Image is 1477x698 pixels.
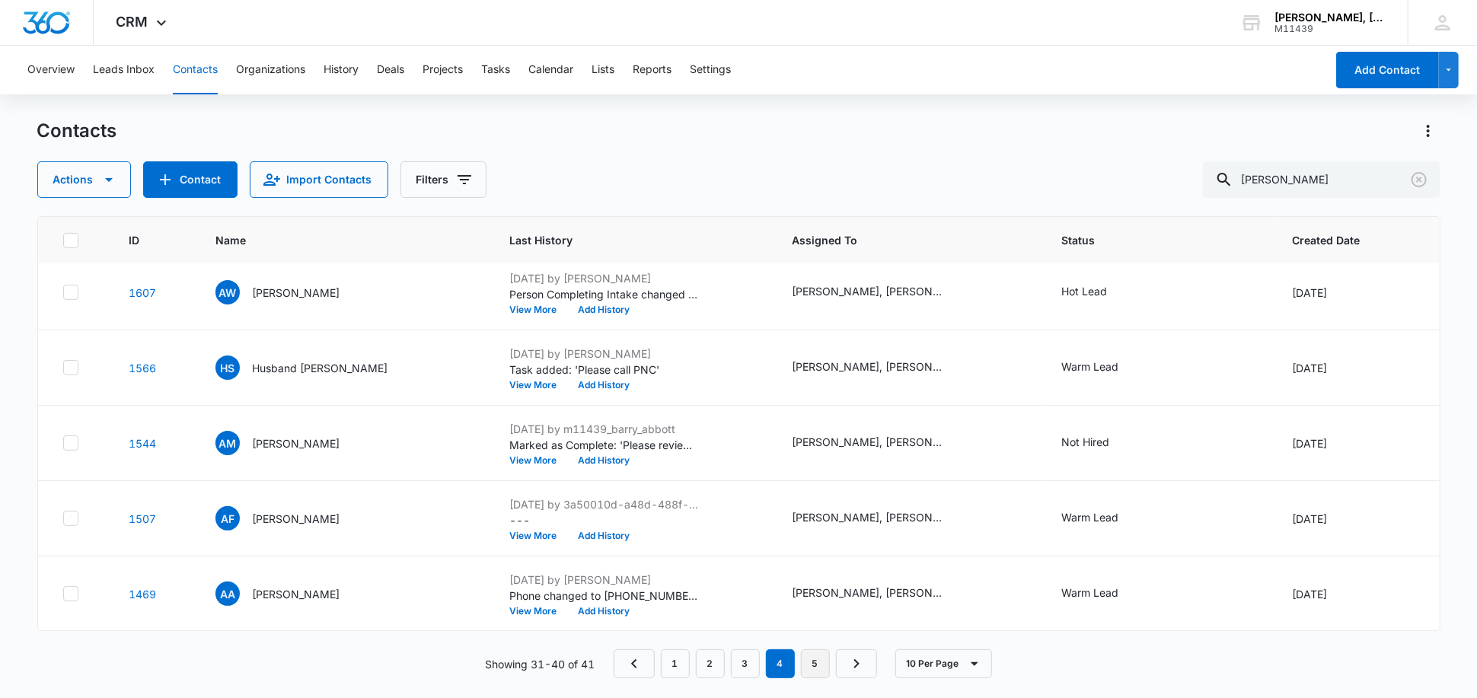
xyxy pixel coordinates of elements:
p: [PERSON_NAME] [252,511,340,527]
div: [DATE] [1293,360,1415,376]
button: Import Contacts [250,161,388,198]
button: Filters [400,161,486,198]
button: View More [509,305,567,314]
button: View More [509,456,567,465]
p: Task added: 'Please call PNC' [509,362,700,378]
span: AW [215,280,240,304]
div: Assigned To - Joshua Weiss, Rachel Teleis - Select to Edit Field [792,283,971,301]
button: Overview [27,46,75,94]
span: ID [129,232,156,248]
span: HS [215,355,240,380]
div: [DATE] [1293,435,1415,451]
div: Assigned To - Joshua Weiss, Rachel Teleis - Select to Edit Field [792,434,971,452]
nav: Pagination [614,649,877,678]
input: Search Contacts [1203,161,1440,198]
a: Page 3 [731,649,760,678]
div: Status - Warm Lead - Select to Edit Field [1061,359,1146,377]
div: Status - Warm Lead - Select to Edit Field [1061,509,1146,527]
div: Name - Angela Milton - Select to Edit Field [215,431,367,455]
div: Warm Lead [1061,359,1118,374]
div: [PERSON_NAME], [PERSON_NAME] [792,585,944,601]
span: Last History [509,232,733,248]
div: [PERSON_NAME], [PERSON_NAME] [792,359,944,374]
p: [DATE] by [PERSON_NAME] [509,270,700,286]
div: [PERSON_NAME], [PERSON_NAME] [792,434,944,450]
button: Tasks [481,46,510,94]
button: Reports [633,46,672,94]
a: Navigate to contact details page for Angela Milton [129,437,156,450]
p: [DATE] by [PERSON_NAME] [509,572,700,588]
a: Page 1 [661,649,690,678]
span: Name [215,232,451,248]
div: Name - Angela Fletcher - Select to Edit Field [215,506,367,531]
div: Status - Hot Lead - Select to Edit Field [1061,283,1134,301]
div: Name - Angela Whitner - Select to Edit Field [215,280,367,304]
a: Page 2 [696,649,725,678]
p: Person Completing Intake changed to Princess. [509,286,700,302]
button: Projects [423,46,463,94]
button: View More [509,607,567,616]
p: Husband [PERSON_NAME] [252,360,388,376]
div: Warm Lead [1061,585,1118,601]
button: Add History [567,531,640,540]
div: Name - Husband Spence - Select to Edit Field [215,355,415,380]
div: Assigned To - Joshua Weiss, Rachel Teleis - Select to Edit Field [792,509,971,527]
button: Actions [1416,119,1440,143]
p: [DATE] by [PERSON_NAME] [509,346,700,362]
a: Navigate to contact details page for Angela Algood [129,588,156,601]
p: --- [509,512,700,528]
div: [DATE] [1293,586,1415,602]
p: Phone changed to [PHONE_NUMBER]. Email changed to [EMAIL_ADDRESS][DOMAIN_NAME]. Street changed to... [509,588,700,604]
button: 10 Per Page [895,649,992,678]
div: [PERSON_NAME], [PERSON_NAME] [792,509,944,525]
button: View More [509,381,567,390]
div: Not Hired [1061,434,1109,450]
span: AA [215,582,240,606]
div: Status - Warm Lead - Select to Edit Field [1061,585,1146,603]
a: Next Page [836,649,877,678]
span: Status [1061,232,1234,248]
button: Deals [377,46,404,94]
p: [PERSON_NAME] [252,586,340,602]
h1: Contacts [37,120,117,142]
a: Navigate to contact details page for Angela Whitner [129,286,156,299]
button: History [324,46,359,94]
button: Add History [567,607,640,616]
button: Calendar [528,46,573,94]
div: [DATE] [1293,511,1415,527]
button: Clear [1407,167,1431,192]
button: View More [509,531,567,540]
button: Add Contact [143,161,238,198]
a: Navigate to contact details page for Angela Fletcher [129,512,156,525]
p: [PERSON_NAME] [252,285,340,301]
div: [PERSON_NAME], [PERSON_NAME] [792,283,944,299]
div: Hot Lead [1061,283,1107,299]
button: Add Contact [1336,52,1439,88]
span: CRM [116,14,148,30]
span: Created Date [1293,232,1393,248]
button: Leads Inbox [93,46,155,94]
p: Marked as Complete: 'Please review attached thank you letter to [PERSON_NAME]' ([DATE]) [509,437,700,453]
span: AM [215,431,240,455]
a: Navigate to contact details page for Husband Spence [129,362,156,374]
button: Contacts [173,46,218,94]
button: Add History [567,456,640,465]
div: Assigned To - Joshua Weiss, Rachel Teleis - Select to Edit Field [792,585,971,603]
div: Name - Angela Algood - Select to Edit Field [215,582,367,606]
div: account id [1274,24,1386,34]
div: Assigned To - Joshua Weiss, Rachel Teleis - Select to Edit Field [792,359,971,377]
a: Previous Page [614,649,655,678]
span: AF [215,506,240,531]
div: account name [1274,11,1386,24]
p: [DATE] by m11439_barry_abbott [509,421,700,437]
em: 4 [766,649,795,678]
button: Actions [37,161,131,198]
button: Settings [690,46,731,94]
button: Organizations [236,46,305,94]
p: Showing 31-40 of 41 [486,656,595,672]
span: Assigned To [792,232,1003,248]
a: Page 5 [801,649,830,678]
p: [PERSON_NAME] [252,435,340,451]
button: Add History [567,381,640,390]
div: [DATE] [1293,285,1415,301]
